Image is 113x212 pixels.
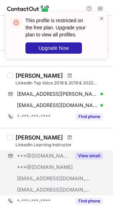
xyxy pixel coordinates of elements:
button: Upgrade Now [25,42,82,54]
button: Reveal Button [75,113,103,120]
header: This profile is restricted on the free plan. Upgrade your plan to view all profiles. [25,17,90,38]
div: LinkedIn Learning Instructor [16,142,109,148]
div: [PERSON_NAME] [16,134,63,141]
div: LinkedIn Top Voice 2018 & 2019 & 2022 (DACH) [16,80,109,86]
button: Reveal Button [75,152,103,159]
div: [PERSON_NAME] [16,72,63,79]
img: error [11,17,22,28]
span: ***@[DOMAIN_NAME] [17,164,73,170]
span: [EMAIL_ADDRESS][DOMAIN_NAME] [17,102,98,108]
span: [EMAIL_ADDRESS][DOMAIN_NAME] [17,175,90,182]
span: [EMAIL_ADDRESS][PERSON_NAME][DOMAIN_NAME] [17,91,98,97]
span: ***@[DOMAIN_NAME] [17,153,71,159]
button: Reveal Button [75,198,103,205]
span: Upgrade Now [38,45,69,51]
span: [EMAIL_ADDRESS][DOMAIN_NAME] [17,187,90,193]
img: ContactOut v5.3.10 [7,4,49,13]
